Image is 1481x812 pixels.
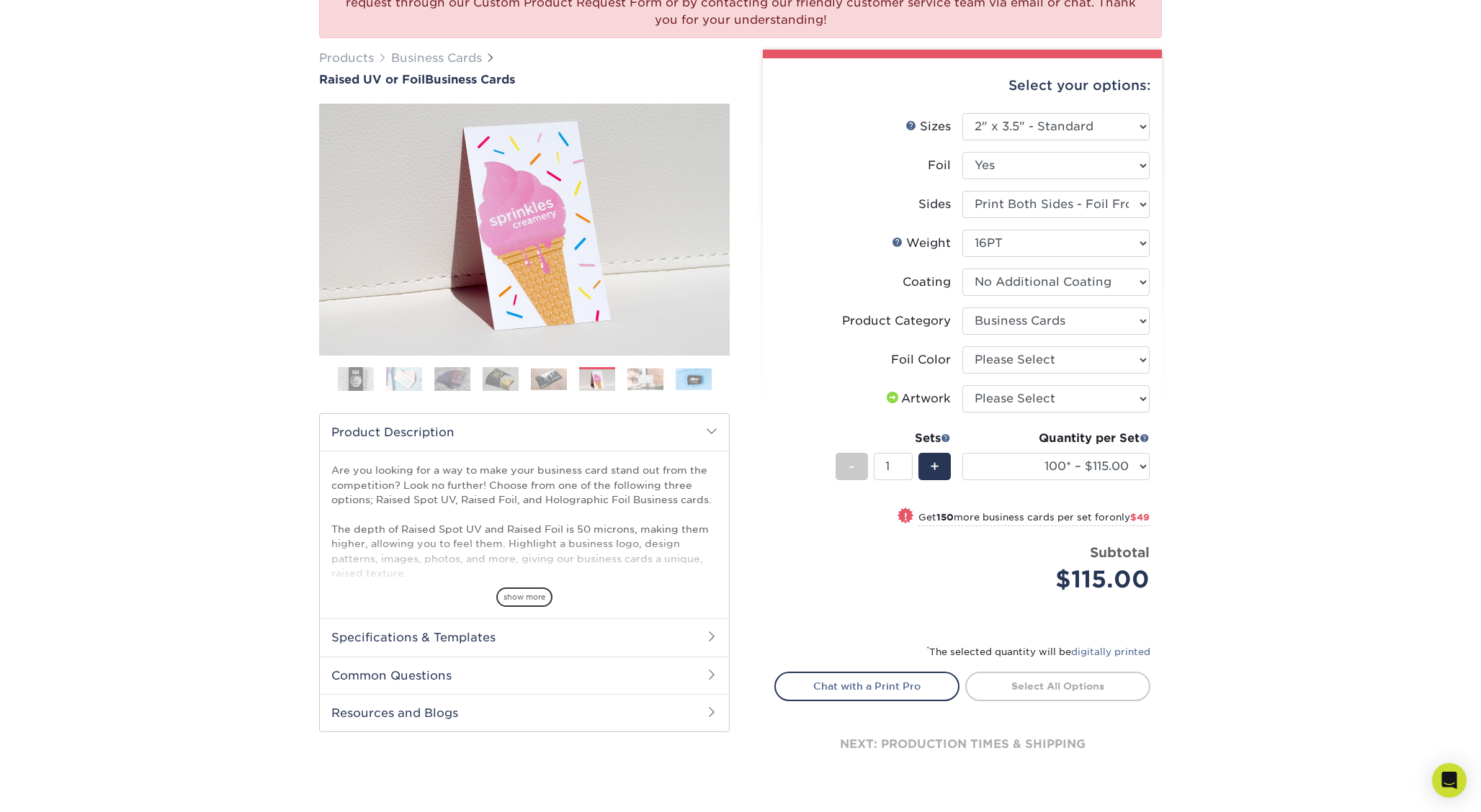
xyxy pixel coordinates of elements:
[973,562,1150,597] div: $115.00
[928,157,951,174] div: Foil
[884,390,951,407] div: Artwork
[1071,646,1150,657] a: digitally printed
[319,73,730,86] h1: Business Cards
[319,104,730,356] img: Raised UV or Foil 06
[391,51,482,65] a: Business Cards
[496,587,552,607] span: show more
[892,235,951,252] div: Weight
[905,118,951,135] div: Sizes
[926,646,1150,657] small: The selected quantity will be
[1109,512,1150,523] span: only
[531,368,567,390] img: Business Cards 05
[627,368,663,390] img: Business Cards 07
[579,369,615,392] img: Business Cards 06
[849,456,855,477] span: -
[842,312,951,330] div: Product Category
[320,414,729,451] h2: Product Description
[319,51,374,65] a: Products
[676,368,712,390] img: Business Cards 08
[1432,763,1467,798] div: Open Intercom Messenger
[918,512,1150,526] small: Get more business cards per set for
[331,463,717,741] p: Are you looking for a way to make your business card stand out from the competition? Look no furt...
[320,618,729,656] h2: Specifications & Templates
[891,351,951,369] div: Foil Color
[434,366,470,392] img: Business Cards 03
[386,366,422,392] img: Business Cards 02
[774,58,1150,113] div: Select your options:
[936,512,954,523] strong: 150
[320,694,729,731] h2: Resources and Blogs
[836,430,951,447] div: Sets
[319,73,730,86] a: Raised UV or FoilBusiness Cards
[918,196,951,213] div: Sides
[1130,512,1150,523] span: $49
[774,672,959,700] a: Chat with a Print Pro
[904,509,908,524] span: !
[1090,544,1150,560] strong: Subtotal
[483,366,519,392] img: Business Cards 04
[320,657,729,694] h2: Common Questions
[965,672,1150,700] a: Select All Options
[774,701,1150,788] div: next: production times & shipping
[338,361,374,397] img: Business Cards 01
[319,73,425,86] span: Raised UV or Foil
[962,430,1150,447] div: Quantity per Set
[930,456,939,477] span: +
[903,274,951,291] div: Coating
